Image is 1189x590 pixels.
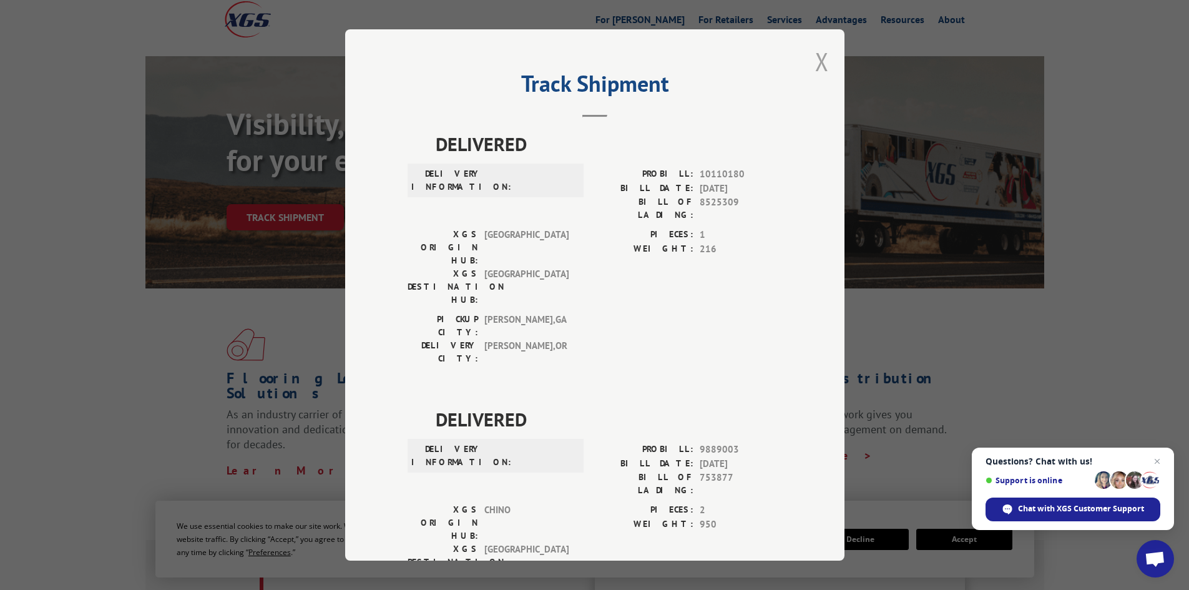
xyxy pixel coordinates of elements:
[700,228,782,242] span: 1
[700,457,782,471] span: [DATE]
[484,339,569,365] span: [PERSON_NAME] , OR
[595,242,693,257] label: WEIGHT:
[700,518,782,532] span: 950
[1137,540,1174,578] div: Open chat
[484,313,569,339] span: [PERSON_NAME] , GA
[986,456,1160,466] span: Questions? Chat with us!
[484,503,569,543] span: CHINO
[408,503,478,543] label: XGS ORIGIN HUB:
[436,405,782,433] span: DELIVERED
[484,228,569,267] span: [GEOGRAPHIC_DATA]
[595,471,693,497] label: BILL OF LADING:
[408,543,478,582] label: XGS DESTINATION HUB:
[436,130,782,158] span: DELIVERED
[595,457,693,471] label: BILL DATE:
[595,167,693,182] label: PROBILL:
[408,267,478,307] label: XGS DESTINATION HUB:
[595,503,693,518] label: PIECES:
[1018,503,1144,514] span: Chat with XGS Customer Support
[408,339,478,365] label: DELIVERY CITY:
[700,195,782,222] span: 8525309
[1150,454,1165,469] span: Close chat
[408,313,478,339] label: PICKUP CITY:
[700,242,782,257] span: 216
[411,167,482,194] label: DELIVERY INFORMATION:
[595,443,693,457] label: PROBILL:
[595,228,693,242] label: PIECES:
[986,498,1160,521] div: Chat with XGS Customer Support
[408,75,782,99] h2: Track Shipment
[595,182,693,196] label: BILL DATE:
[700,443,782,457] span: 9889003
[700,471,782,497] span: 753877
[700,503,782,518] span: 2
[986,476,1090,485] span: Support is online
[700,167,782,182] span: 10110180
[411,443,482,469] label: DELIVERY INFORMATION:
[595,518,693,532] label: WEIGHT:
[815,45,829,78] button: Close modal
[408,228,478,267] label: XGS ORIGIN HUB:
[595,195,693,222] label: BILL OF LADING:
[484,543,569,582] span: [GEOGRAPHIC_DATA]
[484,267,569,307] span: [GEOGRAPHIC_DATA]
[700,182,782,196] span: [DATE]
